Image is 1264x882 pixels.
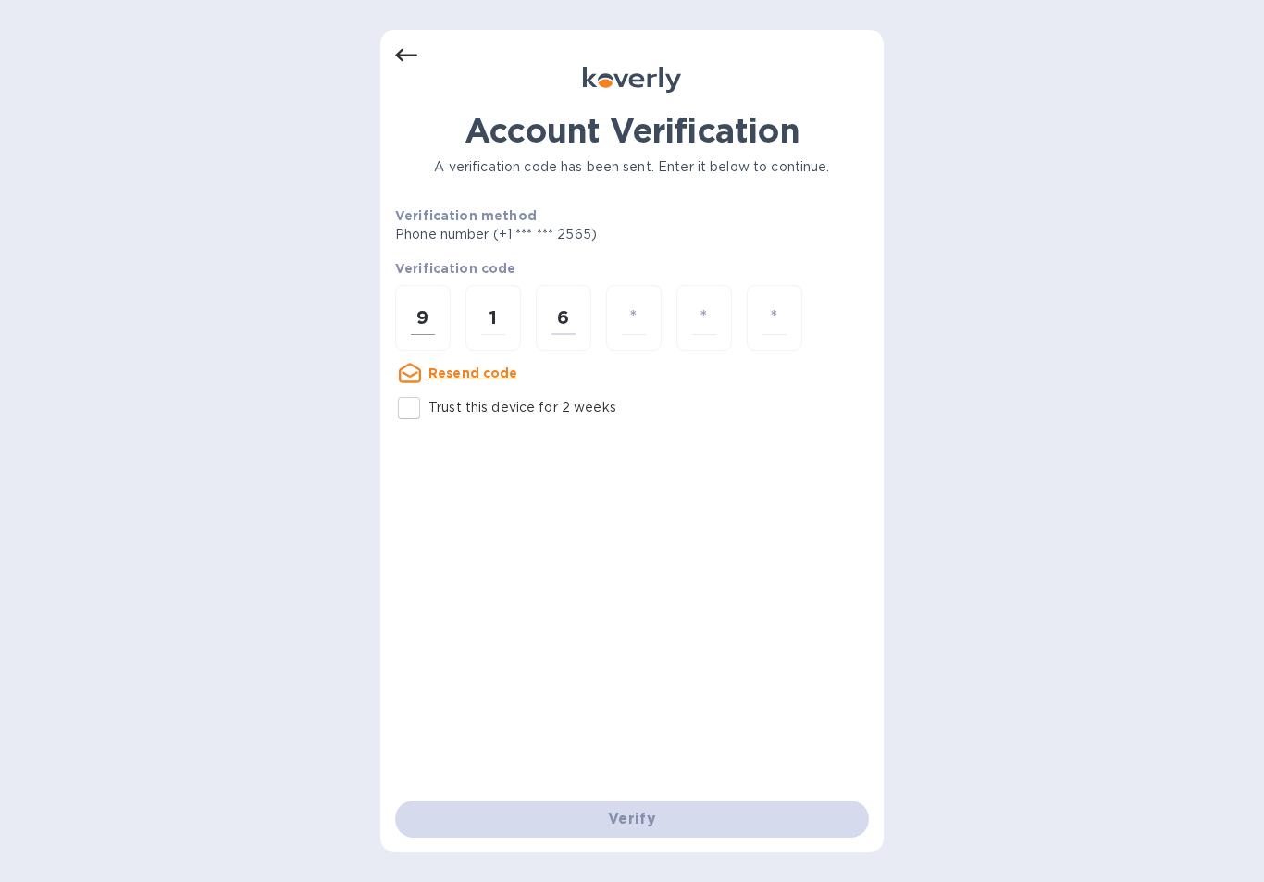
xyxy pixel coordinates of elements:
b: Verification method [395,208,537,223]
p: Phone number (+1 *** *** 2565) [395,225,738,244]
p: A verification code has been sent. Enter it below to continue. [395,157,869,177]
h1: Account Verification [395,111,869,150]
u: Resend code [428,366,518,380]
p: Verification code [395,259,869,278]
p: Trust this device for 2 weeks [428,398,616,417]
